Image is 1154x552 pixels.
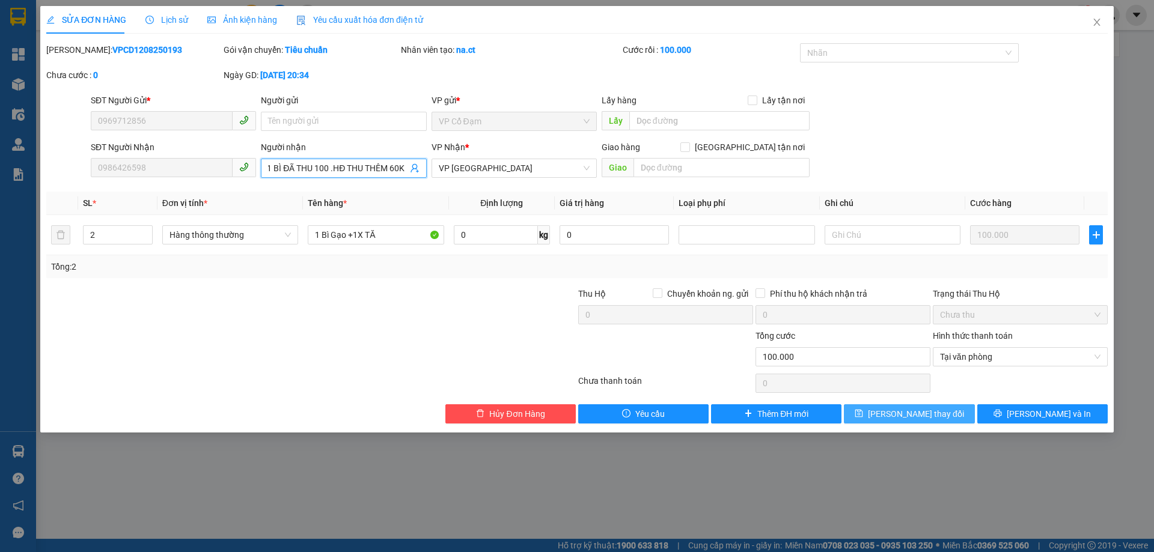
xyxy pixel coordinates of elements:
[744,409,753,419] span: plus
[757,407,808,420] span: Thêm ĐH mới
[635,407,665,420] span: Yêu cầu
[432,142,465,152] span: VP Nhận
[711,404,841,423] button: plusThêm ĐH mới
[1089,225,1102,244] button: plus
[629,111,810,130] input: Dọc đường
[489,407,545,420] span: Hủy Đơn Hàng
[623,43,798,56] div: Cước rồi :
[1080,6,1114,40] button: Close
[46,16,55,24] span: edit
[480,198,523,208] span: Định lượng
[296,15,423,25] span: Yêu cầu xuất hóa đơn điện tử
[46,68,221,82] div: Chưa cước :
[308,225,444,244] input: VD: Bàn, Ghế
[51,225,70,244] button: delete
[622,409,630,419] span: exclamation-circle
[578,404,709,423] button: exclamation-circleYêu cầu
[169,226,291,244] span: Hàng thông thường
[660,45,691,55] b: 100.000
[439,159,590,177] span: VP Hà Đông
[46,43,221,56] div: [PERSON_NAME]:
[145,16,154,24] span: clock-circle
[476,409,484,419] span: delete
[162,198,207,208] span: Đơn vị tính
[940,306,1101,324] span: Chưa thu
[432,94,597,107] div: VP gửi
[296,16,306,25] img: icon
[439,112,590,130] span: VP Cổ Đạm
[260,70,309,80] b: [DATE] 20:34
[970,225,1079,244] input: 0
[445,404,576,423] button: deleteHủy Đơn Hàng
[51,260,445,273] div: Tổng: 2
[765,287,872,300] span: Phí thu hộ khách nhận trả
[145,15,188,25] span: Lịch sử
[757,94,810,107] span: Lấy tận nơi
[662,287,753,300] span: Chuyển khoản ng. gửi
[83,198,93,208] span: SL
[560,198,604,208] span: Giá trị hàng
[602,142,640,152] span: Giao hàng
[239,162,249,172] span: phone
[308,198,347,208] span: Tên hàng
[91,141,256,154] div: SĐT Người Nhận
[602,158,633,177] span: Giao
[970,198,1012,208] span: Cước hàng
[690,141,810,154] span: [GEOGRAPHIC_DATA] tận nơi
[820,192,965,215] th: Ghi chú
[1090,230,1102,240] span: plus
[868,407,964,420] span: [PERSON_NAME] thay đổi
[93,70,98,80] b: 0
[602,111,629,130] span: Lấy
[1007,407,1091,420] span: [PERSON_NAME] và In
[633,158,810,177] input: Dọc đường
[825,225,960,244] input: Ghi Chú
[578,289,606,299] span: Thu Hộ
[224,43,398,56] div: Gói vận chuyển:
[538,225,550,244] span: kg
[577,374,754,395] div: Chưa thanh toán
[410,163,420,173] span: user-add
[977,404,1108,423] button: printer[PERSON_NAME] và In
[261,141,426,154] div: Người nhận
[261,94,426,107] div: Người gửi
[602,96,637,105] span: Lấy hàng
[207,16,216,24] span: picture
[1092,17,1102,27] span: close
[844,404,974,423] button: save[PERSON_NAME] thay đổi
[674,192,819,215] th: Loại phụ phí
[994,409,1002,419] span: printer
[91,94,256,107] div: SĐT Người Gửi
[285,45,328,55] b: Tiêu chuẩn
[224,68,398,82] div: Ngày GD:
[239,115,249,125] span: phone
[933,331,1013,341] label: Hình thức thanh toán
[456,45,475,55] b: na.ct
[933,287,1108,300] div: Trạng thái Thu Hộ
[756,331,795,341] span: Tổng cước
[855,409,863,419] span: save
[112,45,182,55] b: VPCD1208250193
[46,15,126,25] span: SỬA ĐƠN HÀNG
[940,348,1101,366] span: Tại văn phòng
[207,15,277,25] span: Ảnh kiện hàng
[401,43,620,56] div: Nhân viên tạo:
